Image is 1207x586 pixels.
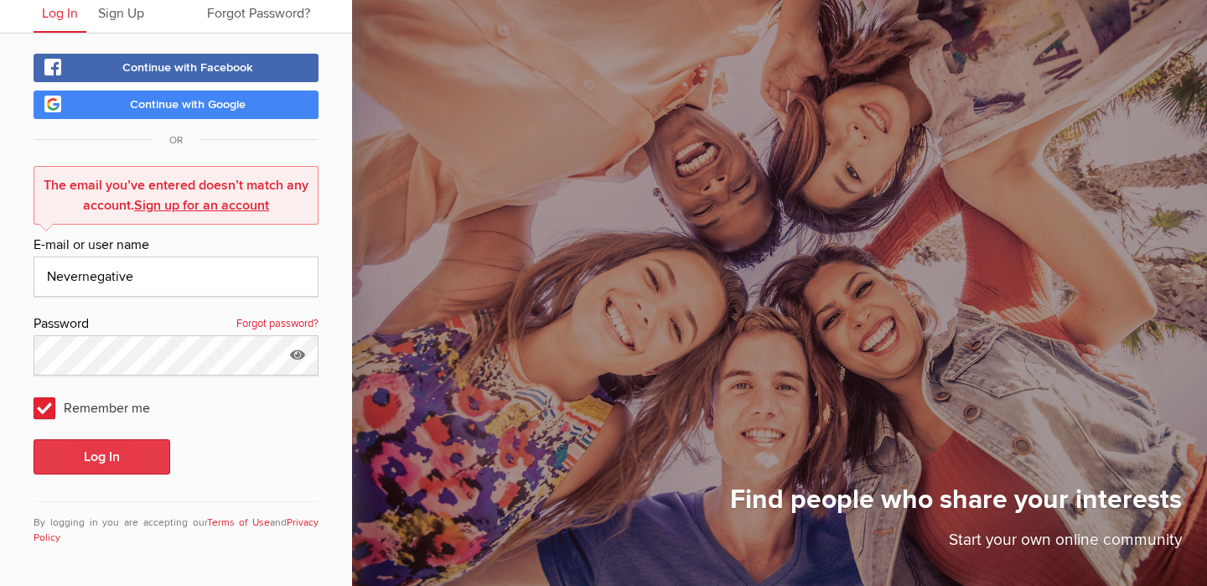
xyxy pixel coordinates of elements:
span: Sign Up [98,5,144,22]
div: Password [34,314,319,335]
div: By logging in you are accepting our and [34,501,319,546]
span: Remember me [34,392,167,423]
span: Continue with Facebook [122,60,253,75]
a: Forgot password? [236,314,319,335]
span: Log In [42,5,78,22]
a: Terms of Use [207,516,271,529]
a: Continue with Facebook [34,54,319,82]
a: Sign up for an account [134,197,269,214]
span: OR [153,134,199,147]
span: Continue with Google [130,97,246,111]
h1: Find people who share your interests [730,483,1182,528]
div: E-mail or user name [34,235,319,257]
span: Forgot Password? [207,5,310,22]
p: Start your own online community [730,528,1182,561]
input: Email@address.com [34,257,319,297]
button: Log In [34,439,170,475]
div: The email you’ve entered doesn’t match any account. [43,175,309,215]
a: Continue with Google [34,91,319,119]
